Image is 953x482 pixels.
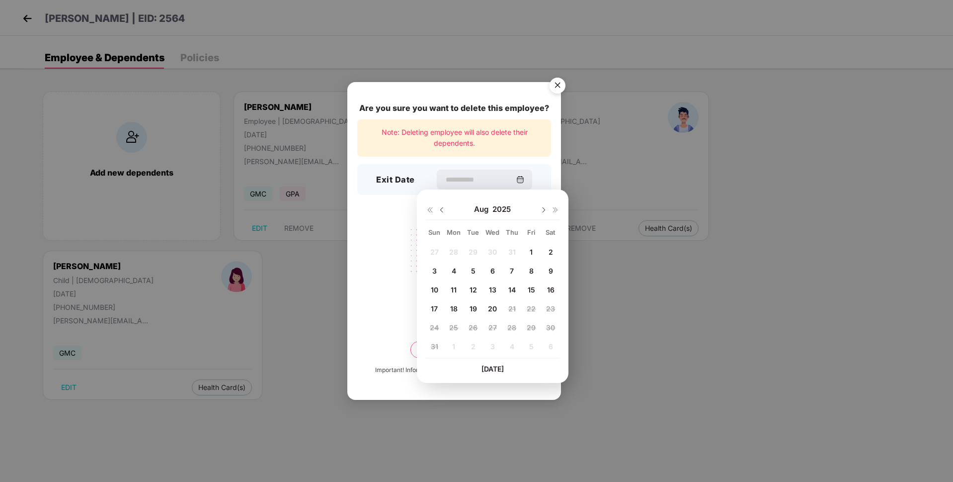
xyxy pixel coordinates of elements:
[544,73,571,101] img: svg+xml;base64,PHN2ZyB4bWxucz0iaHR0cDovL3d3dy53My5vcmcvMjAwMC9zdmciIHdpZHRoPSI1NiIgaGVpZ2h0PSI1Ni...
[410,341,498,358] button: Delete permanently
[508,286,516,294] span: 14
[516,176,524,184] img: svg+xml;base64,PHN2ZyBpZD0iQ2FsZW5kYXItMzJ4MzIiIHhtbG5zPSJodHRwOi8vd3d3LnczLm9yZy8yMDAwL3N2ZyIgd2...
[375,366,533,375] div: Important! Information once deleted, can’t be recovered.
[451,286,457,294] span: 11
[529,267,534,275] span: 8
[490,267,495,275] span: 6
[426,228,443,237] div: Sun
[357,102,551,114] div: Are you sure you want to delete this employee?
[510,267,514,275] span: 7
[431,304,438,313] span: 17
[452,267,456,275] span: 4
[376,174,415,187] h3: Exit Date
[488,304,497,313] span: 20
[544,73,570,99] button: Close
[549,248,553,256] span: 2
[438,206,446,214] img: svg+xml;base64,PHN2ZyBpZD0iRHJvcGRvd24tMzJ4MzIiIHhtbG5zPSJodHRwOi8vd3d3LnczLm9yZy8yMDAwL3N2ZyIgd2...
[542,228,559,237] div: Sat
[431,286,438,294] span: 10
[474,204,492,214] span: Aug
[470,304,477,313] span: 19
[523,228,540,237] div: Fri
[465,228,482,237] div: Tue
[547,286,555,294] span: 16
[552,206,559,214] img: svg+xml;base64,PHN2ZyB4bWxucz0iaHR0cDovL3d3dy53My5vcmcvMjAwMC9zdmciIHdpZHRoPSIxNiIgaGVpZ2h0PSIxNi...
[489,286,496,294] span: 13
[492,204,511,214] span: 2025
[357,119,551,157] div: Note: Deleting employee will also delete their dependents.
[540,206,548,214] img: svg+xml;base64,PHN2ZyBpZD0iRHJvcGRvd24tMzJ4MzIiIHhtbG5zPSJodHRwOi8vd3d3LnczLm9yZy8yMDAwL3N2ZyIgd2...
[481,365,504,373] span: [DATE]
[503,228,521,237] div: Thu
[450,304,458,313] span: 18
[528,286,535,294] span: 15
[426,206,434,214] img: svg+xml;base64,PHN2ZyB4bWxucz0iaHR0cDovL3d3dy53My5vcmcvMjAwMC9zdmciIHdpZHRoPSIxNiIgaGVpZ2h0PSIxNi...
[445,228,463,237] div: Mon
[549,267,553,275] span: 9
[471,267,476,275] span: 5
[530,248,533,256] span: 1
[398,223,510,300] img: svg+xml;base64,PHN2ZyB4bWxucz0iaHR0cDovL3d3dy53My5vcmcvMjAwMC9zdmciIHdpZHRoPSIyMjQiIGhlaWdodD0iMT...
[470,286,477,294] span: 12
[432,267,437,275] span: 3
[484,228,501,237] div: Wed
